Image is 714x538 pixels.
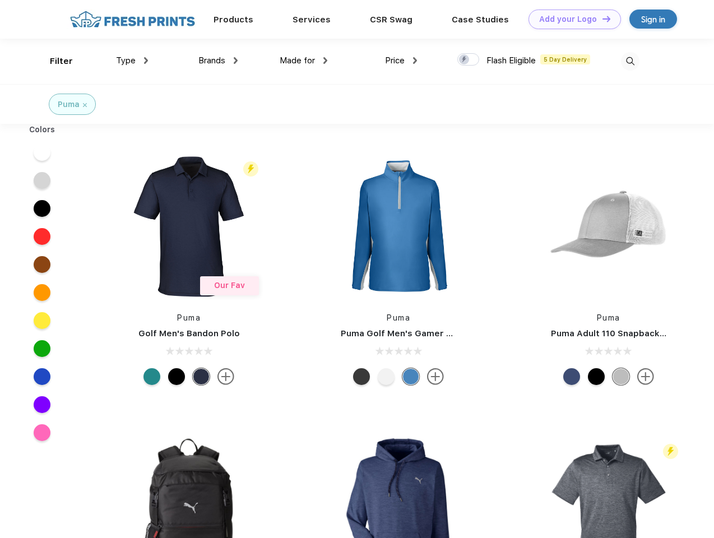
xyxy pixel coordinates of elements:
img: more.svg [427,368,444,385]
div: Bright White [378,368,395,385]
img: dropdown.png [413,57,417,64]
img: desktop_search.svg [621,52,639,71]
a: Golf Men's Bandon Polo [138,328,240,338]
img: flash_active_toggle.svg [663,444,678,459]
div: Puma [58,99,80,110]
div: Navy Blazer [193,368,210,385]
img: func=resize&h=266 [324,152,473,301]
span: Price [385,55,405,66]
img: dropdown.png [234,57,238,64]
img: dropdown.png [323,57,327,64]
div: Puma Black [353,368,370,385]
div: Filter [50,55,73,68]
img: filter_cancel.svg [83,103,87,107]
img: more.svg [217,368,234,385]
img: func=resize&h=266 [534,152,683,301]
span: Brands [198,55,225,66]
div: Peacoat Qut Shd [563,368,580,385]
a: Puma [387,313,410,322]
span: Type [116,55,136,66]
img: dropdown.png [144,57,148,64]
div: Add your Logo [539,15,597,24]
a: Services [293,15,331,25]
img: func=resize&h=266 [114,152,263,301]
div: Sign in [641,13,665,26]
a: Puma Golf Men's Gamer Golf Quarter-Zip [341,328,518,338]
img: flash_active_toggle.svg [243,161,258,177]
img: fo%20logo%202.webp [67,10,198,29]
div: Bright Cobalt [402,368,419,385]
a: Puma [177,313,201,322]
div: Quarry with Brt Whit [613,368,629,385]
div: Colors [21,124,64,136]
span: Flash Eligible [486,55,536,66]
img: DT [602,16,610,22]
div: Green Lagoon [143,368,160,385]
span: Our Fav [214,281,245,290]
a: Sign in [629,10,677,29]
span: 5 Day Delivery [540,54,590,64]
a: Products [214,15,253,25]
a: Puma [597,313,620,322]
div: Puma Black [168,368,185,385]
img: more.svg [637,368,654,385]
span: Made for [280,55,315,66]
a: CSR Swag [370,15,412,25]
div: Pma Blk Pma Blk [588,368,605,385]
